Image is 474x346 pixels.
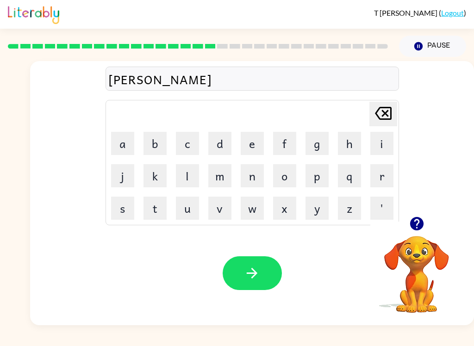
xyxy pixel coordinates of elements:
button: n [241,164,264,187]
button: q [338,164,361,187]
button: z [338,197,361,220]
button: m [208,164,231,187]
div: [PERSON_NAME] [108,69,396,89]
button: t [143,197,167,220]
button: b [143,132,167,155]
img: Literably [8,4,59,24]
button: g [306,132,329,155]
button: w [241,197,264,220]
button: k [143,164,167,187]
button: Pause [399,36,466,57]
button: u [176,197,199,220]
span: T [PERSON_NAME] [374,8,439,17]
button: l [176,164,199,187]
button: x [273,197,296,220]
button: p [306,164,329,187]
video: Your browser must support playing .mp4 files to use Literably. Please try using another browser. [370,222,463,314]
button: a [111,132,134,155]
button: s [111,197,134,220]
button: d [208,132,231,155]
button: y [306,197,329,220]
button: c [176,132,199,155]
button: ' [370,197,393,220]
button: j [111,164,134,187]
button: o [273,164,296,187]
button: r [370,164,393,187]
button: h [338,132,361,155]
button: e [241,132,264,155]
button: f [273,132,296,155]
button: i [370,132,393,155]
button: v [208,197,231,220]
a: Logout [441,8,464,17]
div: ( ) [374,8,466,17]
